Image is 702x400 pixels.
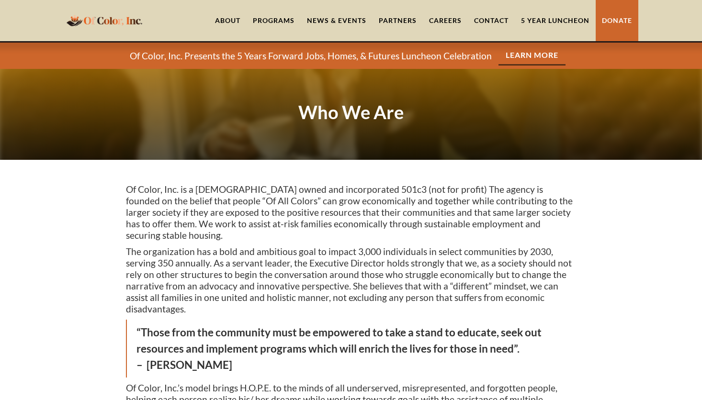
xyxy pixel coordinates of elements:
[298,101,404,123] strong: Who We Are
[253,16,294,25] div: Programs
[130,50,492,62] p: Of Color, Inc. Presents the 5 Years Forward Jobs, Homes, & Futures Luncheon Celebration
[126,320,576,378] blockquote: “Those from the community must be empowered to take a stand to educate, seek out resources and im...
[126,184,576,241] p: Of Color, Inc. is a [DEMOGRAPHIC_DATA] owned and incorporated 501c3 (not for profit) The agency i...
[126,246,576,315] p: The organization has a bold and ambitious goal to impact 3,000 individuals in select communities ...
[64,9,145,32] a: home
[498,46,566,66] a: Learn More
